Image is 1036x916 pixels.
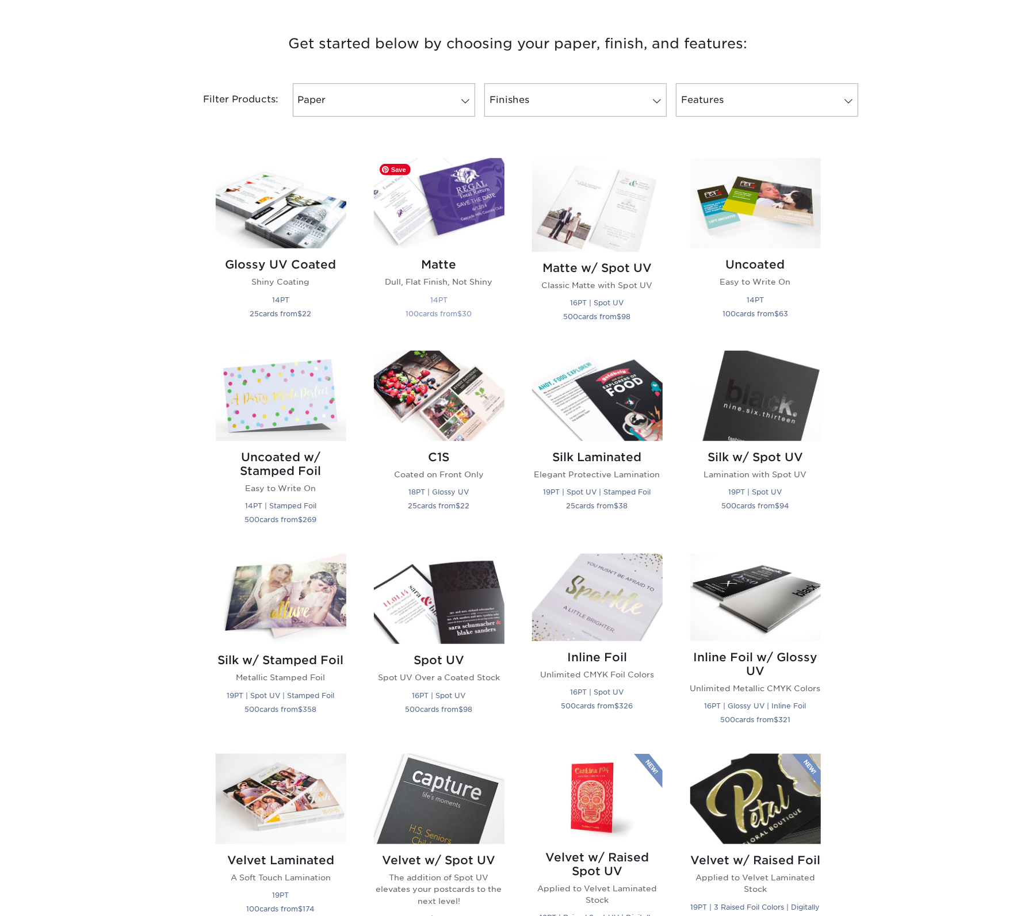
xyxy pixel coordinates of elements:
[245,705,317,714] small: cards from
[532,351,663,441] img: Silk Laminated Postcards
[564,312,631,321] small: cards from
[374,672,504,683] p: Spot UV Over a Coated Stock
[620,702,633,710] span: 326
[532,261,663,275] h2: Matte w/ Spot UV
[406,309,472,318] small: cards from
[374,158,504,337] a: Matte Postcards Matte Dull, Flat Finish, Not Shiny 14PT 100cards from$30
[272,296,289,304] small: 14PT
[775,501,779,510] span: $
[532,554,663,641] img: Inline Foil Postcards
[303,705,317,714] span: 358
[690,554,821,740] a: Inline Foil w/ Glossy UV Postcards Inline Foil w/ Glossy UV Unlimited Metallic CMYK Colors 16PT |...
[571,298,624,307] small: 16PT | Spot UV
[216,258,346,271] h2: Glossy UV Coated
[532,351,663,540] a: Silk Laminated Postcards Silk Laminated Elegant Protective Lamination 19PT | Spot UV | Stamped Fo...
[532,469,663,480] p: Elegant Protective Lamination
[690,158,821,248] img: Uncoated Postcards
[216,158,346,248] img: Glossy UV Coated Postcards
[216,672,346,683] p: Metallic Stamped Foil
[779,309,788,318] span: 63
[298,309,303,318] span: $
[299,904,303,913] span: $
[408,501,418,510] span: 25
[571,688,624,696] small: 16PT | Spot UV
[293,83,475,117] a: Paper
[720,715,735,724] span: 500
[567,501,628,510] small: cards from
[619,501,628,510] span: 38
[216,554,346,740] a: Silk w/ Stamped Foil Postcards Silk w/ Stamped Foil Metallic Stamped Foil 19PT | Spot UV | Stampe...
[567,501,576,510] span: 25
[459,705,464,714] span: $
[374,276,504,288] p: Dull, Flat Finish, Not Shiny
[216,450,346,478] h2: Uncoated w/ Stamped Foil
[617,312,622,321] span: $
[409,488,469,496] small: 18PT | Glossy UV
[729,488,782,496] small: 19PT | Spot UV
[374,351,504,540] a: C1S Postcards C1S Coated on Front Only 18PT | Glossy UV 25cards from$22
[299,515,303,524] span: $
[690,469,821,480] p: Lamination with Spot UV
[430,296,448,304] small: 14PT
[532,158,663,337] a: Matte w/ Spot UV Postcards Matte w/ Spot UV Classic Matte with Spot UV 16PT | Spot UV 500cards fr...
[216,351,346,441] img: Uncoated w/ Stamped Foil Postcards
[406,309,419,318] span: 100
[747,296,764,304] small: 14PT
[247,904,315,913] small: cards from
[561,702,633,710] small: cards from
[245,501,316,510] small: 14PT | Stamped Foil
[299,705,303,714] span: $
[722,309,736,318] span: 100
[374,450,504,464] h2: C1S
[374,653,504,667] h2: Spot UV
[458,309,462,318] span: $
[406,705,473,714] small: cards from
[690,258,821,271] h2: Uncoated
[173,83,288,117] div: Filter Products:
[774,715,778,724] span: $
[273,891,289,899] small: 19PT
[216,482,346,494] p: Easy to Write On
[374,351,504,441] img: C1S Postcards
[532,883,663,906] p: Applied to Velvet Laminated Stock
[250,309,312,318] small: cards from
[690,276,821,288] p: Easy to Write On
[544,488,651,496] small: 19PT | Spot UV | Stamped Foil
[676,83,858,117] a: Features
[690,351,821,540] a: Silk w/ Spot UV Postcards Silk w/ Spot UV Lamination with Spot UV 19PT | Spot UV 500cards from$94
[406,705,420,714] span: 500
[561,702,576,710] span: 500
[690,683,821,694] p: Unlimited Metallic CMYK Colors
[245,515,317,524] small: cards from
[374,469,504,480] p: Coated on Front Only
[303,904,315,913] span: 174
[374,853,504,867] h2: Velvet w/ Spot UV
[532,754,663,841] img: Velvet w/ Raised Spot UV Postcards
[690,450,821,464] h2: Silk w/ Spot UV
[690,351,821,441] img: Silk w/ Spot UV Postcards
[374,554,504,740] a: Spot UV Postcards Spot UV Spot UV Over a Coated Stock 16PT | Spot UV 500cards from$98
[216,351,346,540] a: Uncoated w/ Stamped Foil Postcards Uncoated w/ Stamped Foil Easy to Write On 14PT | Stamped Foil ...
[374,554,504,644] img: Spot UV Postcards
[564,312,579,321] span: 500
[461,501,470,510] span: 22
[532,158,663,251] img: Matte w/ Spot UV Postcards
[774,309,779,318] span: $
[721,501,789,510] small: cards from
[250,309,259,318] span: 25
[216,653,346,667] h2: Silk w/ Stamped Foil
[374,158,504,248] img: Matte Postcards
[532,279,663,291] p: Classic Matte with Spot UV
[705,702,806,710] small: 16PT | Glossy UV | Inline Foil
[614,501,619,510] span: $
[374,754,504,844] img: Velvet w/ Spot UV Postcards
[374,258,504,271] h2: Matte
[690,872,821,895] p: Applied to Velvet Laminated Stock
[690,853,821,867] h2: Velvet w/ Raised Foil
[778,715,790,724] span: 321
[216,872,346,883] p: A Soft Touch Lamination
[690,554,821,641] img: Inline Foil w/ Glossy UV Postcards
[374,872,504,907] p: The addition of Spot UV elevates your postcards to the next level!
[779,501,789,510] span: 94
[690,650,821,678] h2: Inline Foil w/ Glossy UV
